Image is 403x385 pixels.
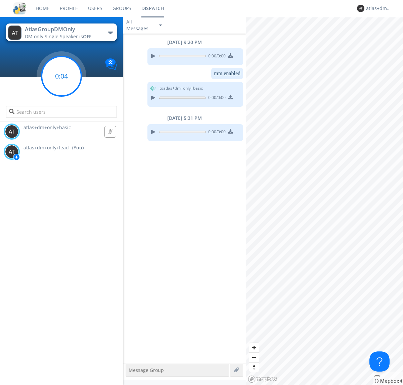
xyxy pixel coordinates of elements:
[13,2,26,14] img: cddb5a64eb264b2086981ab96f4c1ba7
[228,129,233,134] img: download media button
[6,106,117,118] input: Search users
[374,378,399,384] a: Mapbox
[159,25,162,26] img: caret-down-sm.svg
[123,115,246,122] div: [DATE] 5:31 PM
[24,144,69,151] span: atlas+dm+only+lead
[206,95,226,102] span: 0:00 / 0:00
[366,5,391,12] div: atlas+dm+only+lead
[5,125,18,138] img: 373638.png
[72,144,84,151] div: (You)
[160,85,203,91] span: to atlas+dm+only+basic
[228,53,233,58] img: download media button
[24,124,71,131] span: atlas+dm+only+basic
[249,343,259,352] button: Zoom in
[374,375,380,377] button: Toggle attribution
[25,33,100,40] div: DM only ·
[45,33,91,40] span: Single Speaker is
[206,53,226,60] span: 0:00 / 0:00
[249,363,259,372] span: Reset bearing to north
[214,70,240,77] dc-p: mm enabled
[249,352,259,362] button: Zoom out
[249,362,259,372] button: Reset bearing to north
[8,26,21,40] img: 373638.png
[6,23,117,41] button: AtlasGroupDMOnlyDM only·Single Speaker isOFF
[206,129,226,136] span: 0:00 / 0:00
[369,351,390,372] iframe: Toggle Customer Support
[228,95,233,99] img: download media button
[123,39,246,46] div: [DATE] 9:20 PM
[5,145,18,158] img: 373638.png
[126,18,153,32] div: All Messages
[83,33,91,40] span: OFF
[25,26,100,33] div: AtlasGroupDMOnly
[105,58,117,70] img: Translation enabled
[357,5,364,12] img: 373638.png
[248,375,277,383] a: Mapbox logo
